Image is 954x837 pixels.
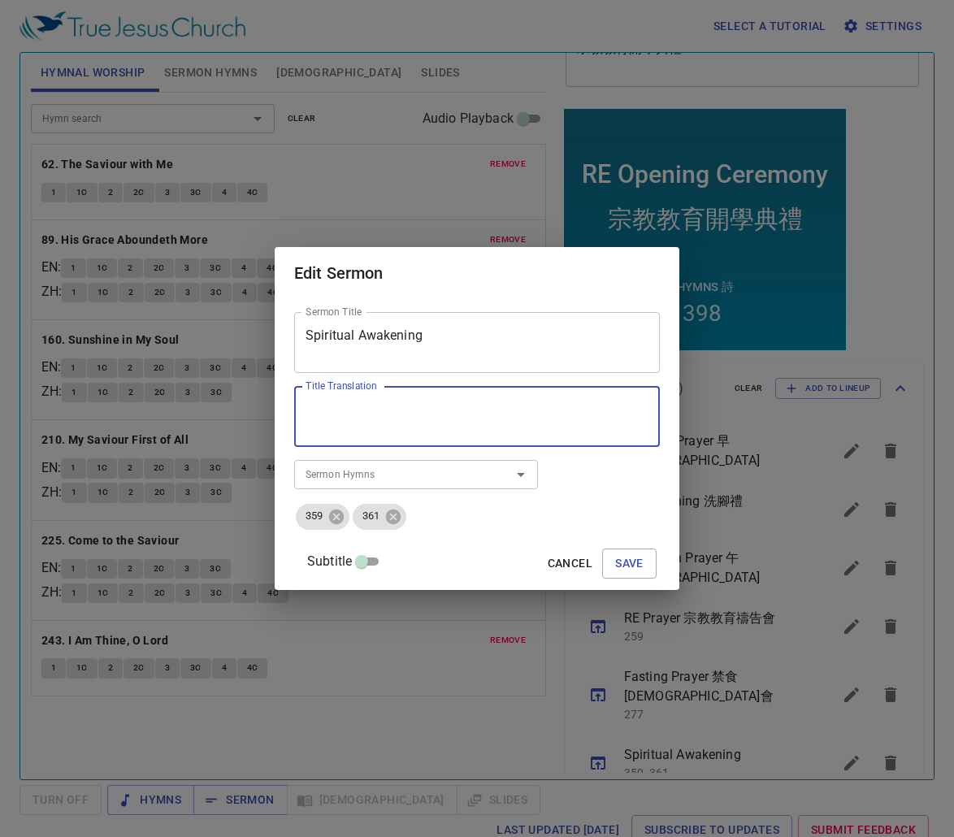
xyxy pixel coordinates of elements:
[353,504,406,530] div: 361
[541,549,599,579] button: Cancel
[124,196,163,223] li: 398
[602,549,657,579] button: Save
[307,552,352,571] span: Subtitle
[294,260,660,286] h2: Edit Sermon
[296,504,349,530] div: 359
[118,176,175,191] p: Hymns 詩
[353,509,389,524] span: 361
[548,553,592,574] span: Cancel
[49,99,244,132] div: 宗教教育開學典禮
[510,463,532,486] button: Open
[306,327,648,358] textarea: Spiritual Awakening
[23,56,269,85] div: RE Opening Ceremony
[296,509,332,524] span: 359
[615,553,644,574] span: Save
